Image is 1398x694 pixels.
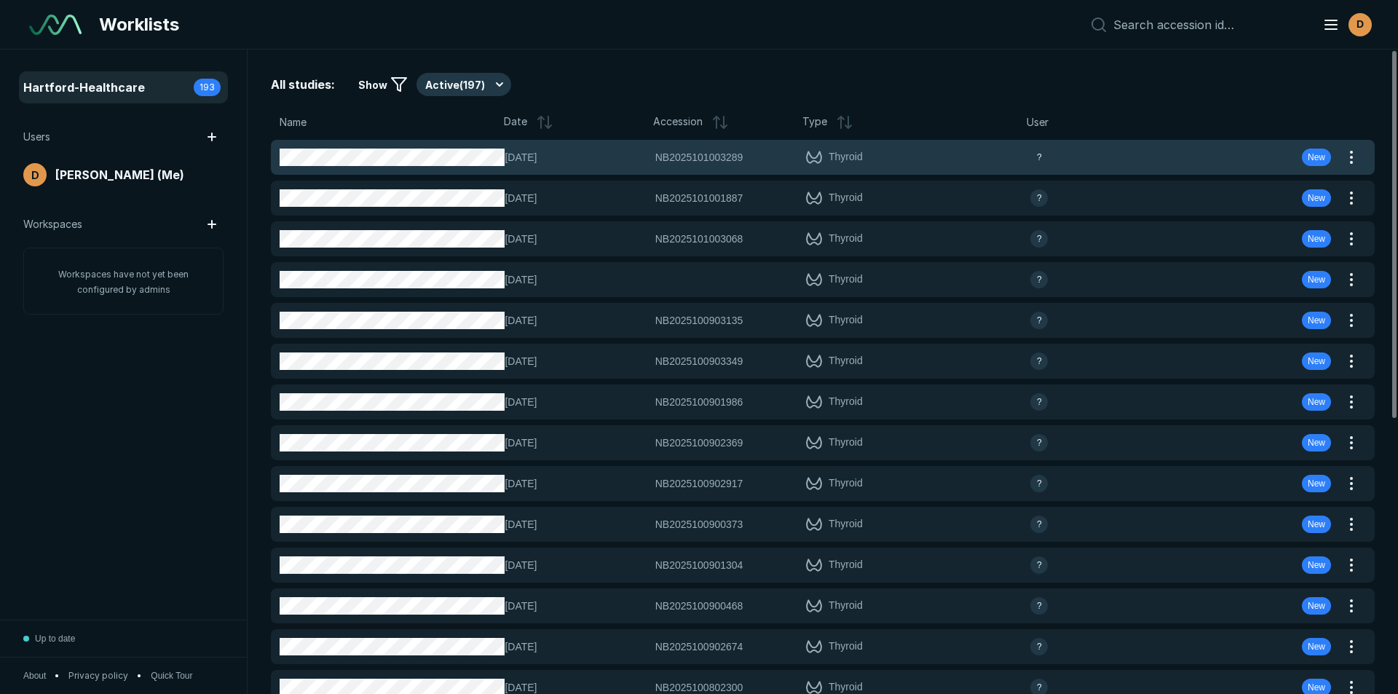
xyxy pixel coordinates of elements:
span: Worklists [99,12,179,38]
span: NB2025100903349 [655,353,743,369]
button: [DATE]NB2025100902369Thyroidavatar-nameNew [271,425,1340,460]
span: NB2025101003068 [655,231,743,247]
span: New [1308,314,1325,327]
span: Hartford-Healthcare [23,79,145,96]
span: ? [1037,559,1042,572]
span: User [1027,114,1048,130]
div: New [1302,393,1331,411]
div: avatar-name [1030,352,1048,370]
span: Users [23,129,50,145]
span: ? [1037,681,1042,694]
span: Thyroid [829,189,863,207]
div: avatar-name [1030,475,1048,492]
span: Thyroid [829,475,863,492]
button: [DATE]Thyroidavatar-nameNew [271,262,1340,297]
button: Quick Tour [151,669,192,682]
div: avatar-name [1030,638,1048,655]
span: NB2025100903135 [655,312,743,328]
span: ? [1037,599,1042,612]
button: avatar-name [1314,10,1375,39]
span: New [1308,518,1325,531]
span: New [1308,232,1325,245]
div: avatar-name [1348,13,1372,36]
span: [DATE] [505,516,646,532]
span: Thyroid [829,149,863,166]
button: [DATE]NB2025100901986Thyroidavatar-nameNew [271,385,1340,419]
div: New [1302,271,1331,288]
span: [DATE] [505,190,646,206]
span: All studies: [271,76,335,93]
div: New [1302,516,1331,533]
span: [DATE] [505,149,646,165]
span: Date [504,114,527,131]
span: Thyroid [829,230,863,248]
span: NB2025100902917 [655,476,743,492]
div: New [1302,638,1331,655]
span: NB2025100902674 [655,639,743,655]
span: NB2025100900468 [655,598,743,614]
div: avatar-name [1030,271,1048,288]
span: ? [1037,518,1042,531]
button: [DATE]NB2025100903349Thyroidavatar-nameNew [271,344,1340,379]
div: avatar-name [1030,556,1048,574]
span: [DATE] [505,353,646,369]
button: [DATE]NB2025100900373Thyroidavatar-nameNew [271,507,1340,542]
button: [DATE]NB2025101003289Thyroidavatar-nameNew [271,140,1340,175]
span: Name [280,114,307,130]
span: NB2025100900373 [655,516,743,532]
span: ? [1037,477,1042,490]
span: New [1308,599,1325,612]
input: Search accession id… [1113,17,1305,32]
span: [DATE] [505,272,646,288]
span: New [1308,559,1325,572]
div: New [1302,312,1331,329]
span: New [1308,477,1325,490]
span: New [1308,192,1325,205]
button: [DATE]NB2025101001887Thyroidavatar-nameNew [271,181,1340,216]
button: Up to date [23,620,75,657]
span: New [1308,273,1325,286]
span: Up to date [35,632,75,645]
span: Thyroid [829,271,863,288]
span: Thyroid [829,516,863,533]
span: ? [1037,151,1042,164]
span: New [1308,151,1325,164]
div: New [1302,475,1331,492]
span: [DATE] [505,394,646,410]
span: New [1308,640,1325,653]
span: NB2025100902369 [655,435,743,451]
span: NB2025100901304 [655,557,743,573]
span: ? [1037,192,1042,205]
span: Thyroid [829,352,863,370]
div: New [1302,230,1331,248]
a: Privacy policy [68,669,128,682]
a: See-Mode Logo [23,9,87,41]
span: Thyroid [829,556,863,574]
span: [DATE] [505,312,646,328]
a: avatar-name[PERSON_NAME] (Me) [20,160,226,189]
span: Type [802,114,827,131]
button: [DATE]NB2025100902674Thyroidavatar-nameNew [271,629,1340,664]
button: [DATE]NB2025100903135Thyroidavatar-nameNew [271,303,1340,338]
span: 193 [200,81,215,94]
span: ? [1037,640,1042,653]
div: avatar-name [1030,230,1048,248]
span: ? [1037,436,1042,449]
span: NB2025100901986 [655,394,743,410]
div: New [1302,556,1331,574]
span: [PERSON_NAME] (Me) [55,166,184,184]
button: Active(197) [416,73,511,96]
span: ? [1037,273,1042,286]
span: Accession [653,114,703,131]
span: Thyroid [829,597,863,615]
span: Show [358,77,387,92]
div: New [1302,149,1331,166]
div: avatar-name [23,163,47,186]
div: avatar-name [1030,189,1048,207]
span: New [1308,436,1325,449]
span: Thyroid [829,312,863,329]
button: About [23,669,46,682]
